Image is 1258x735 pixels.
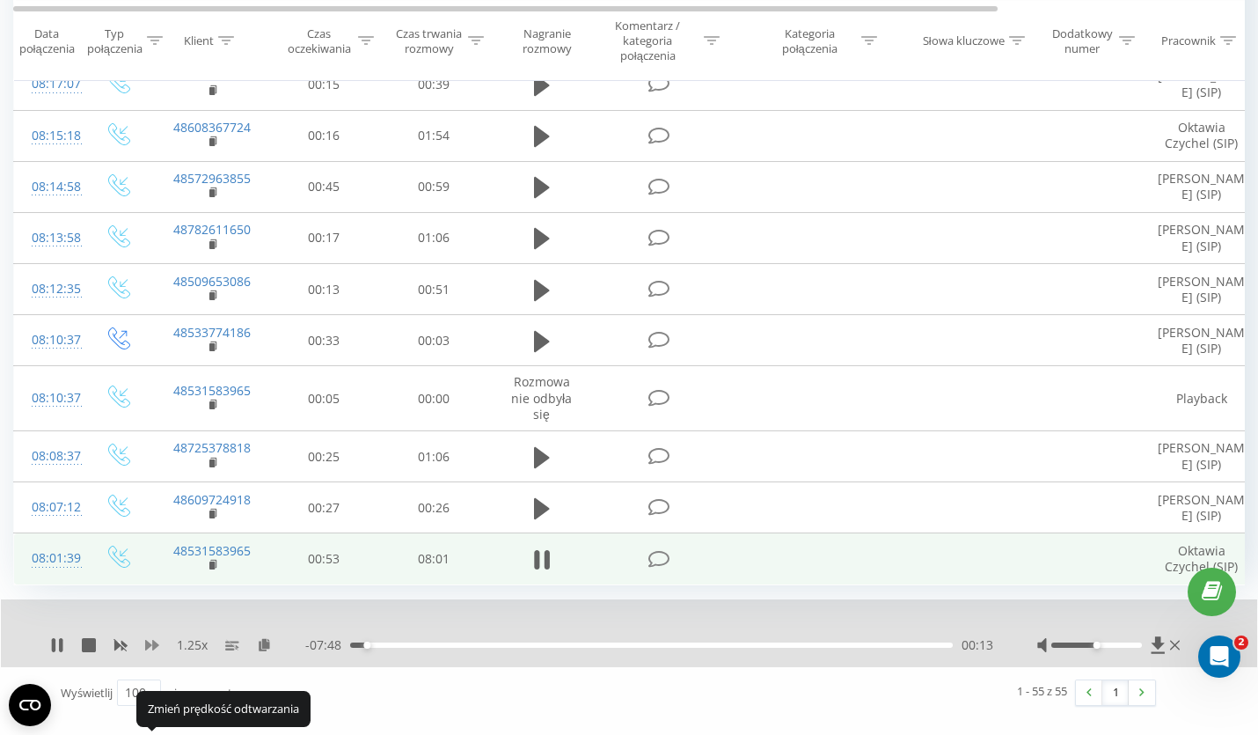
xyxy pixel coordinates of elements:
div: 08:12:35 [32,272,67,306]
span: Wyświetlij [61,685,113,701]
div: 08:10:37 [32,381,67,415]
iframe: Intercom live chat [1198,636,1240,678]
div: 08:10:37 [32,323,67,357]
td: 00:03 [379,315,489,366]
td: 00:25 [269,431,379,482]
div: Dodatkowy numer [1050,26,1115,55]
td: 00:39 [379,59,489,110]
span: wierszy na stronę [165,685,257,701]
td: 00:15 [269,59,379,110]
div: Accessibility label [363,642,370,649]
span: 2 [1234,636,1248,650]
div: Pracownik [1161,33,1216,48]
td: 00:45 [269,161,379,212]
a: 48572963855 [173,170,251,187]
a: 48531583965 [173,382,251,399]
td: 01:06 [379,212,489,263]
a: 48531583965 [173,542,251,559]
div: 08:17:07 [32,67,67,101]
div: Kategoria połączenia [763,26,857,55]
div: 1 - 55 z 55 [1017,682,1067,700]
div: Czas trwania rozmowy [394,26,464,55]
div: Klient [184,33,214,48]
td: 00:27 [269,482,379,533]
div: Typ połączenia [87,26,143,55]
button: Open CMP widget [9,684,51,726]
td: 00:33 [269,315,379,366]
div: Accessibility label [1093,642,1100,649]
span: - 07:48 [305,636,350,654]
td: 01:54 [379,110,489,161]
div: Słowa kluczowe [923,33,1005,48]
a: 48509653086 [173,273,251,290]
td: 01:06 [379,431,489,482]
div: 100 [125,684,146,702]
span: 1.25 x [177,636,208,654]
div: 08:13:58 [32,221,67,255]
div: Komentarz / kategoria połączenia [596,18,699,63]
td: 00:17 [269,212,379,263]
td: 00:13 [269,264,379,315]
td: 08:01 [379,533,489,584]
div: 08:15:18 [32,119,67,153]
a: 48725378818 [173,439,251,456]
a: 1 [1102,680,1129,705]
div: 08:08:37 [32,439,67,474]
td: 00:05 [269,366,379,431]
a: 48608367724 [173,119,251,136]
td: 00:26 [379,482,489,533]
a: 48798126541 [173,68,251,85]
a: 48782611650 [173,221,251,238]
td: 00:53 [269,533,379,584]
td: 00:00 [379,366,489,431]
div: Nagranie rozmowy [504,26,589,55]
a: 48609724918 [173,491,251,508]
td: 00:59 [379,161,489,212]
span: 00:13 [962,636,993,654]
a: 48533774186 [173,324,251,341]
div: 08:01:39 [32,541,67,576]
td: 00:51 [379,264,489,315]
div: 08:14:58 [32,170,67,204]
td: 00:16 [269,110,379,161]
span: Rozmowa nie odbyła się [511,373,572,422]
div: 08:07:12 [32,490,67,525]
div: Zmień prędkość odtwarzania [136,691,311,726]
div: Czas oczekiwania [284,26,354,55]
div: Data połączenia [14,26,79,55]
